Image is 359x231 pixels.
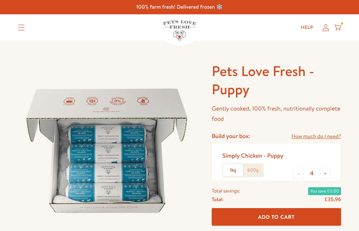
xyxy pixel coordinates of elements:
span: Add To Cart [258,213,295,220]
div: Simply Chicken - Puppy [222,152,284,159]
button: Add To Cart [212,208,341,226]
h1: Pets Love Fresh - Puppy [212,62,341,98]
img: Pets Love Fresh [163,20,196,40]
span: Total savings: [212,187,240,195]
a: How much do I need? [292,132,341,141]
span: Total: [212,195,223,204]
span: You save £0.00 [308,187,341,195]
h4: Build your box: [212,132,250,140]
a: Help [296,21,318,34]
iframe: Gorgias live chat messenger [326,200,352,224]
summary: Translation missing: en.sections.header.menu [13,19,30,36]
button: + [320,168,330,179]
label: 1kg [223,164,243,177]
span: £35.96 [324,196,341,203]
p: Gently cooked, 100% fresh, nutritionally complete food [212,104,341,124]
button: - [293,168,304,179]
label: 600g [243,164,263,177]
